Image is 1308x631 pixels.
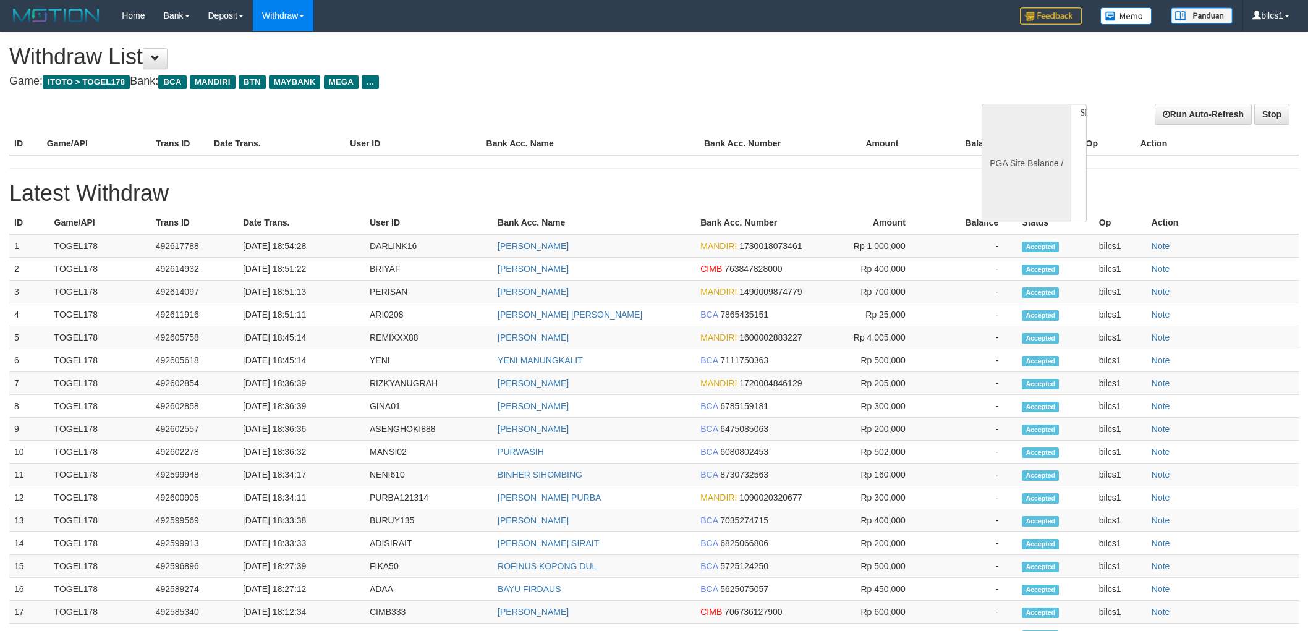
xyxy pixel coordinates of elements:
td: 492589274 [151,578,238,601]
th: Balance [917,132,1017,155]
span: BCA [700,470,718,480]
span: BCA [700,424,718,434]
span: 763847828000 [724,264,782,274]
td: DARLINK16 [365,234,493,258]
td: 9 [9,418,49,441]
td: - [924,395,1017,418]
td: [DATE] 18:36:36 [238,418,365,441]
th: Balance [924,211,1017,234]
td: Rp 502,000 [815,441,924,464]
th: Trans ID [151,211,238,234]
span: 7865435151 [720,310,768,320]
td: 492599948 [151,464,238,486]
span: ... [362,75,378,89]
td: PERISAN [365,281,493,303]
td: - [924,326,1017,349]
td: [DATE] 18:27:39 [238,555,365,578]
td: Rp 500,000 [815,555,924,578]
td: Rp 400,000 [815,509,924,532]
a: Note [1152,401,1170,411]
td: TOGEL178 [49,372,151,395]
td: 16 [9,578,49,601]
td: Rp 1,000,000 [815,234,924,258]
th: User ID [365,211,493,234]
span: MAYBANK [269,75,321,89]
span: 7111750363 [720,355,768,365]
td: 17 [9,601,49,624]
th: Bank Acc. Number [699,132,808,155]
td: MANSI02 [365,441,493,464]
span: 6475085063 [720,424,768,434]
td: - [924,601,1017,624]
td: Rp 205,000 [815,372,924,395]
td: BRIYAF [365,258,493,281]
td: 8 [9,395,49,418]
td: - [924,258,1017,281]
td: [DATE] 18:34:17 [238,464,365,486]
td: 7 [9,372,49,395]
td: 492617788 [151,234,238,258]
span: MANDIRI [700,241,737,251]
span: BCA [700,447,718,457]
td: bilcs1 [1094,601,1147,624]
td: 12 [9,486,49,509]
td: 492614932 [151,258,238,281]
img: Button%20Memo.svg [1100,7,1152,25]
td: bilcs1 [1094,326,1147,349]
a: [PERSON_NAME] [498,401,569,411]
td: [DATE] 18:27:12 [238,578,365,601]
td: TOGEL178 [49,532,151,555]
a: Note [1152,470,1170,480]
td: 492614097 [151,281,238,303]
th: User ID [345,132,481,155]
td: [DATE] 18:33:33 [238,532,365,555]
a: Run Auto-Refresh [1155,104,1252,125]
th: Date Trans. [238,211,365,234]
span: Accepted [1022,585,1059,595]
td: - [924,441,1017,464]
td: FIKA50 [365,555,493,578]
td: GINA01 [365,395,493,418]
td: - [924,555,1017,578]
a: [PERSON_NAME] [498,515,569,525]
td: - [924,418,1017,441]
td: 492602278 [151,441,238,464]
td: - [924,372,1017,395]
a: Note [1152,447,1170,457]
span: Accepted [1022,402,1059,412]
span: CIMB [700,607,722,617]
th: Bank Acc. Name [482,132,699,155]
td: bilcs1 [1094,303,1147,326]
td: 492585340 [151,601,238,624]
td: Rp 25,000 [815,303,924,326]
span: Accepted [1022,539,1059,549]
td: - [924,349,1017,372]
td: NENI610 [365,464,493,486]
td: [DATE] 18:36:39 [238,372,365,395]
td: Rp 200,000 [815,532,924,555]
span: Accepted [1022,356,1059,366]
td: Rp 500,000 [815,349,924,372]
td: - [924,281,1017,303]
td: TOGEL178 [49,441,151,464]
td: 492602858 [151,395,238,418]
td: CIMB333 [365,601,493,624]
a: Note [1152,241,1170,251]
th: Bank Acc. Number [695,211,814,234]
a: [PERSON_NAME] SIRAIT [498,538,599,548]
td: bilcs1 [1094,395,1147,418]
td: Rp 450,000 [815,578,924,601]
td: Rp 700,000 [815,281,924,303]
span: MEGA [324,75,359,89]
a: Note [1152,424,1170,434]
td: REMIXXX88 [365,326,493,349]
span: 6080802453 [720,447,768,457]
th: Game/API [42,132,151,155]
td: TOGEL178 [49,509,151,532]
td: BURUY135 [365,509,493,532]
td: 492596896 [151,555,238,578]
a: Note [1152,493,1170,502]
td: 492599913 [151,532,238,555]
td: [DATE] 18:54:28 [238,234,365,258]
td: Rp 200,000 [815,418,924,441]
